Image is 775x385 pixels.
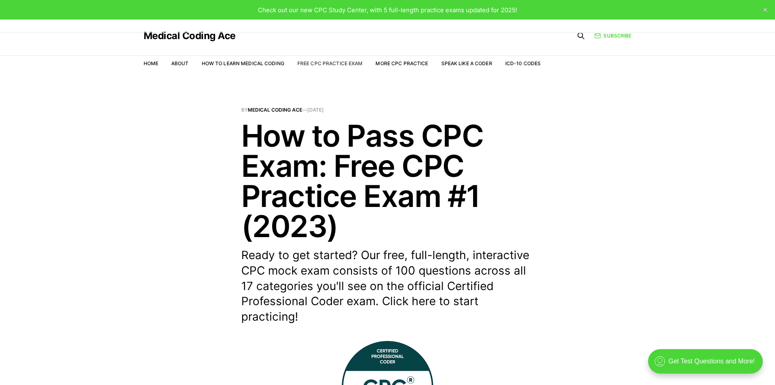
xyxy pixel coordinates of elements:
[144,31,236,41] a: Medical Coding Ace
[144,60,158,66] a: Home
[594,32,631,40] a: Subscribe
[441,60,492,66] a: Speak Like a Coder
[505,60,541,66] a: ICD-10 Codes
[297,60,363,66] a: Free CPC Practice Exam
[641,345,775,385] iframe: portal-trigger
[171,60,189,66] a: About
[241,248,534,325] p: Ready to get started? Our free, full-length, interactive CPC mock exam consists of 100 questions ...
[307,107,324,113] time: [DATE]
[241,108,534,112] span: By —
[258,6,517,14] span: Check out our new CPC Study Center, with 5 full-length practice exams updated for 2025!
[202,60,284,66] a: How to Learn Medical Coding
[248,107,302,113] a: Medical Coding Ace
[375,60,428,66] a: More CPC Practice
[759,3,772,16] button: close
[241,121,534,241] h1: How to Pass CPC Exam: Free CPC Practice Exam #1 (2023)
